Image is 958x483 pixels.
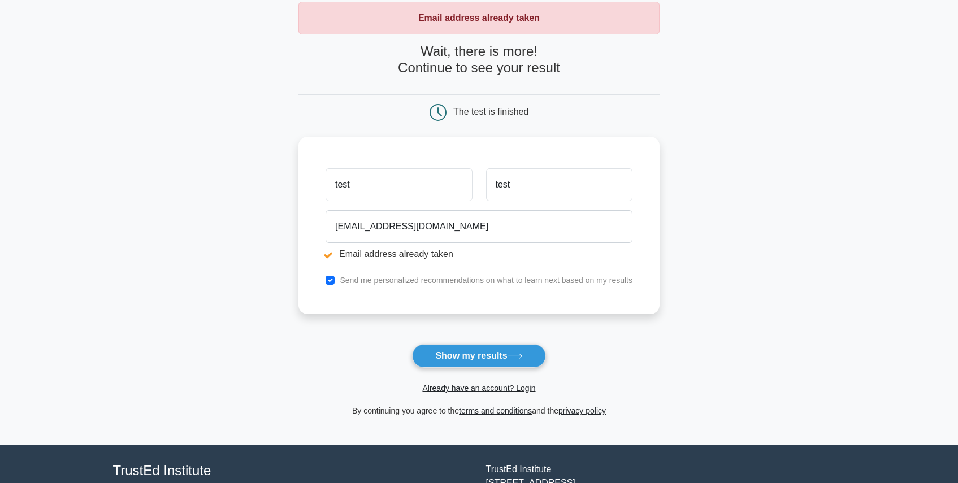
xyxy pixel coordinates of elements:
h4: TrustEd Institute [113,463,473,479]
li: Email address already taken [326,247,632,261]
a: Already have an account? Login [422,384,535,393]
keeper-lock: Open Keeper Popup [449,178,463,192]
strong: Email address already taken [418,13,540,23]
div: The test is finished [453,107,528,116]
h4: Wait, there is more! Continue to see your result [298,43,660,76]
a: terms and conditions [459,406,532,415]
input: Last name [486,168,632,201]
button: Show my results [412,344,545,368]
keeper-lock: Open Keeper Popup [609,178,622,192]
a: privacy policy [558,406,606,415]
div: By continuing you agree to the and the [292,404,666,417]
input: Email [326,210,632,243]
input: First name [326,168,472,201]
label: Send me personalized recommendations on what to learn next based on my results [340,276,632,285]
